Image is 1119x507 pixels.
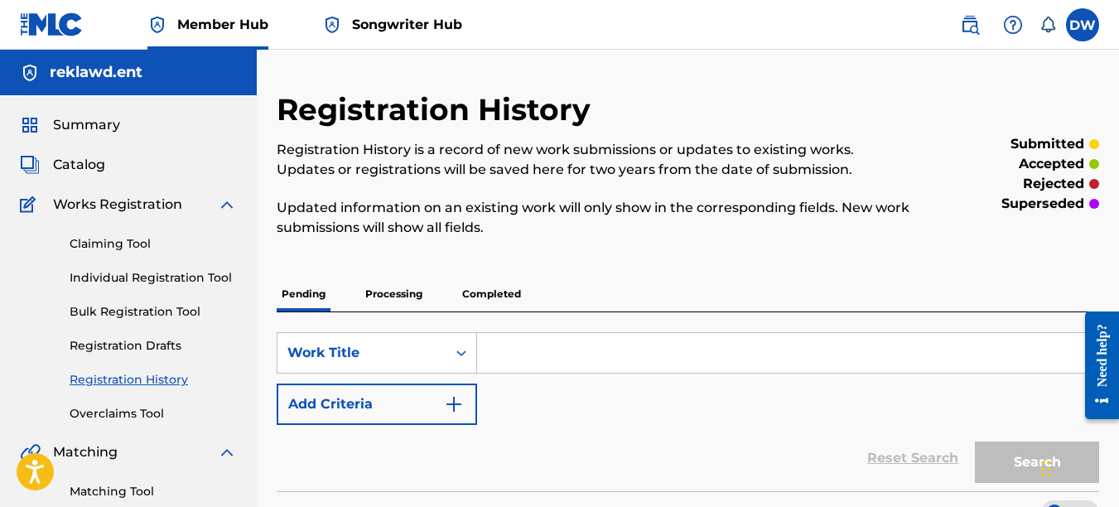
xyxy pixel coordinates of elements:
[960,15,980,35] img: search
[53,442,118,462] span: Matching
[70,269,237,287] a: Individual Registration Tool
[20,63,40,83] img: Accounts
[287,343,437,363] div: Work Title
[20,115,40,135] img: Summary
[352,15,462,34] span: Songwriter Hub
[1023,174,1084,194] p: rejected
[322,15,342,35] img: Top Rightsholder
[217,195,237,215] img: expand
[1001,194,1084,214] p: superseded
[277,198,910,238] p: Updated information on an existing work will only show in the corresponding fields. New work subm...
[1039,17,1056,33] div: Notifications
[20,12,84,36] img: MLC Logo
[20,155,105,175] a: CatalogCatalog
[147,15,167,35] img: Top Rightsholder
[70,483,237,500] a: Matching Tool
[50,63,142,82] h5: reklawd.ent
[1041,444,1051,494] div: Drag
[277,140,910,180] p: Registration History is a record of new work submissions or updates to existing works. Updates or...
[70,337,237,355] a: Registration Drafts
[1010,134,1084,154] p: submitted
[53,115,120,135] span: Summary
[217,442,237,462] img: expand
[20,155,40,175] img: Catalog
[20,115,120,135] a: SummarySummary
[277,91,599,128] h2: Registration History
[70,235,237,253] a: Claiming Tool
[277,277,330,311] p: Pending
[70,303,237,321] a: Bulk Registration Tool
[70,405,237,422] a: Overclaims Tool
[53,195,182,215] span: Works Registration
[277,384,477,425] button: Add Criteria
[20,195,41,215] img: Works Registration
[1003,15,1023,35] img: help
[1073,298,1119,432] iframe: Resource Center
[70,371,237,389] a: Registration History
[1019,154,1084,174] p: accepted
[53,155,105,175] span: Catalog
[996,8,1030,41] div: Help
[953,8,986,41] a: Public Search
[277,332,1099,491] form: Search Form
[457,277,526,311] p: Completed
[20,442,41,462] img: Matching
[177,15,268,34] span: Member Hub
[444,394,464,414] img: 9d2ae6d4665cec9f34b9.svg
[1036,427,1119,507] iframe: Chat Widget
[1066,8,1099,41] div: User Menu
[360,277,427,311] p: Processing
